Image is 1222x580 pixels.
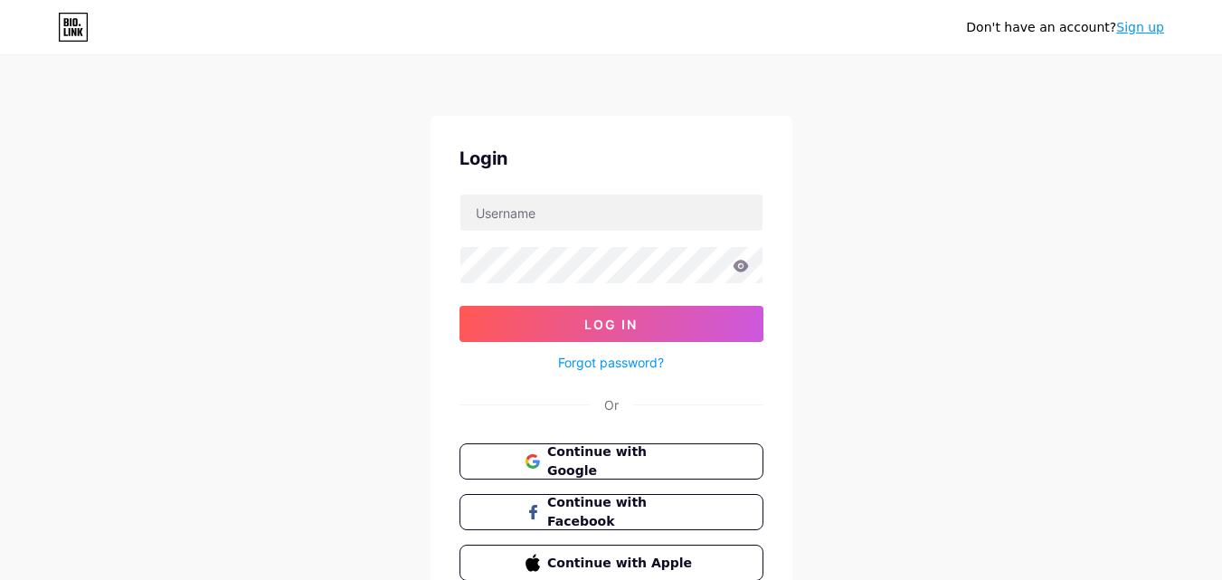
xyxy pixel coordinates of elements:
[459,494,763,530] button: Continue with Facebook
[547,554,696,573] span: Continue with Apple
[547,442,696,480] span: Continue with Google
[966,18,1164,37] div: Don't have an account?
[459,306,763,342] button: Log In
[459,145,763,172] div: Login
[558,353,664,372] a: Forgot password?
[604,395,619,414] div: Or
[1116,20,1164,34] a: Sign up
[584,317,638,332] span: Log In
[459,443,763,480] button: Continue with Google
[460,195,763,231] input: Username
[547,493,696,531] span: Continue with Facebook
